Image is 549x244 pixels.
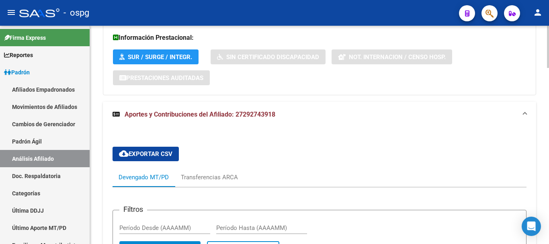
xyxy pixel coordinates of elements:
[119,150,172,158] span: Exportar CSV
[522,217,541,236] div: Open Intercom Messenger
[211,49,326,64] button: Sin Certificado Discapacidad
[113,147,179,161] button: Exportar CSV
[125,111,275,118] span: Aportes y Contribuciones del Afiliado: 27292743918
[181,173,238,182] div: Transferencias ARCA
[4,51,33,59] span: Reportes
[4,33,46,42] span: Firma Express
[103,102,536,127] mat-expansion-panel-header: Aportes y Contribuciones del Afiliado: 27292743918
[119,173,169,182] div: Devengado MT/PD
[4,68,30,77] span: Padrón
[349,53,446,61] span: Not. Internacion / Censo Hosp.
[113,49,199,64] button: SUR / SURGE / INTEGR.
[533,8,543,17] mat-icon: person
[113,70,210,85] button: Prestaciones Auditadas
[332,49,452,64] button: Not. Internacion / Censo Hosp.
[226,53,319,61] span: Sin Certificado Discapacidad
[128,53,192,61] span: SUR / SURGE / INTEGR.
[64,4,89,22] span: - ospg
[113,32,526,43] h3: Información Prestacional:
[126,74,203,82] span: Prestaciones Auditadas
[6,8,16,17] mat-icon: menu
[119,204,147,215] h3: Filtros
[119,149,129,158] mat-icon: cloud_download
